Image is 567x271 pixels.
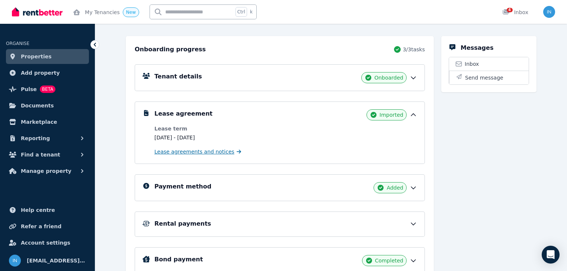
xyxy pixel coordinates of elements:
button: Reporting [6,131,89,146]
img: info@museliving.com.au [9,255,21,267]
h5: Payment method [154,182,211,191]
a: PulseBETA [6,82,89,97]
div: Open Intercom Messenger [542,246,560,264]
span: BETA [40,86,55,93]
dt: Lease term [154,125,282,132]
span: New [126,10,136,15]
h5: Rental payments [154,219,211,228]
img: RentBetter [12,6,63,17]
span: Lease agreements and notices [154,148,234,155]
a: Help centre [6,203,89,217]
span: Refer a friend [21,222,61,231]
span: Manage property [21,167,71,175]
h5: Bond payment [154,255,203,264]
span: Completed [375,257,403,264]
span: [EMAIL_ADDRESS][DOMAIN_NAME] [27,256,86,265]
a: Inbox [449,57,529,71]
img: info@museliving.com.au [543,6,555,18]
span: Reporting [21,134,50,143]
span: Find a tenant [21,150,60,159]
span: Imported [379,111,403,119]
div: Inbox [502,9,528,16]
a: Lease agreements and notices [154,148,241,155]
a: Properties [6,49,89,64]
button: Send message [449,71,529,84]
span: Send message [465,74,503,81]
span: Added [387,184,403,191]
h5: Tenant details [154,72,202,81]
dd: [DATE] - [DATE] [154,134,282,141]
span: Ctrl [236,7,247,17]
button: Find a tenant [6,147,89,162]
h5: Lease agreement [154,109,212,118]
span: ORGANISE [6,41,29,46]
span: Pulse [21,85,37,94]
img: Bond Details [142,256,150,262]
a: Marketplace [6,114,89,129]
img: Rental Payments [142,221,150,226]
span: Add property [21,68,60,77]
span: Documents [21,101,54,110]
a: Account settings [6,235,89,250]
span: Properties [21,52,52,61]
a: Add property [6,65,89,80]
span: Onboarded [374,74,403,81]
span: Marketplace [21,117,57,126]
span: 3 / 3 tasks [403,46,425,53]
span: Account settings [21,238,70,247]
a: Documents [6,98,89,113]
button: Manage property [6,164,89,178]
h5: Messages [461,43,493,52]
h2: Onboarding progress [135,45,206,54]
span: Inbox [465,60,479,68]
span: k [250,9,253,15]
span: 4 [507,8,513,12]
a: Refer a friend [6,219,89,234]
span: Help centre [21,206,55,214]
